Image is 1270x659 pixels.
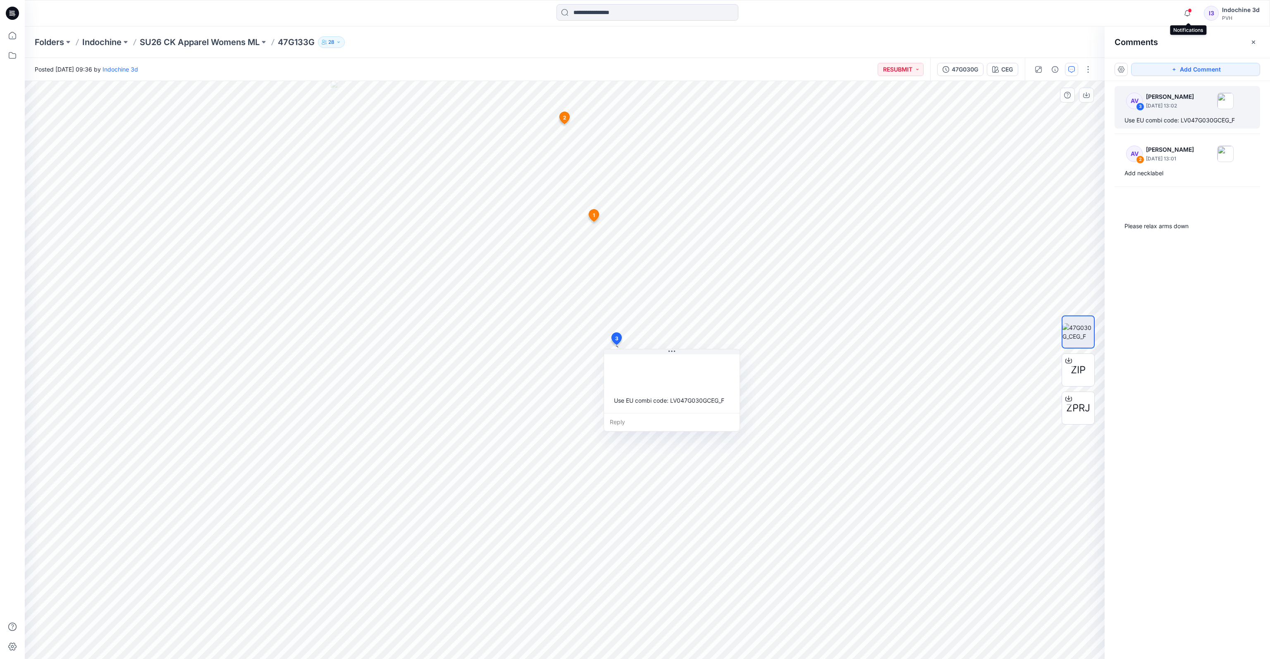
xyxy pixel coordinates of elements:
div: 2 [1136,155,1144,164]
div: Use EU combi code: LV047G030GCEG_F [1124,115,1250,125]
p: [PERSON_NAME] [1146,92,1194,102]
h2: Comments [1115,37,1158,47]
p: [PERSON_NAME] [1146,145,1194,155]
a: SU26 CK Apparel Womens ML [140,36,260,48]
span: 2 [563,114,566,122]
a: Folders [35,36,64,48]
div: Indochine 3d [1222,5,1260,15]
span: 1 [593,212,595,219]
p: 28 [328,38,334,47]
button: 28 [318,36,345,48]
p: [DATE] 13:02 [1146,102,1194,110]
div: Reply [604,413,740,431]
div: Please relax arms down [1124,221,1250,231]
div: AV [1126,146,1143,162]
button: Add Comment [1131,63,1260,76]
span: ZIP [1071,363,1086,377]
div: PVH [1222,15,1260,21]
span: 3 [615,335,618,342]
p: 47G133G [278,36,315,48]
div: CEG [1001,65,1013,74]
img: 47G030G_CEG_F [1062,323,1094,341]
span: ZPRJ [1066,401,1090,415]
p: [DATE] 13:01 [1146,155,1194,163]
div: I3 [1204,6,1219,21]
button: 47G030G [937,63,984,76]
div: 47G030G [952,65,978,74]
div: Use EU combi code: LV047G030GCEG_F [611,393,733,408]
a: Indochine [82,36,122,48]
button: Details [1048,63,1062,76]
div: AV [1126,93,1143,109]
div: 3 [1136,103,1144,111]
div: Add necklabel [1124,168,1250,178]
a: Indochine 3d [103,66,138,73]
span: Posted [DATE] 09:36 by [35,65,138,74]
button: CEG [987,63,1018,76]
